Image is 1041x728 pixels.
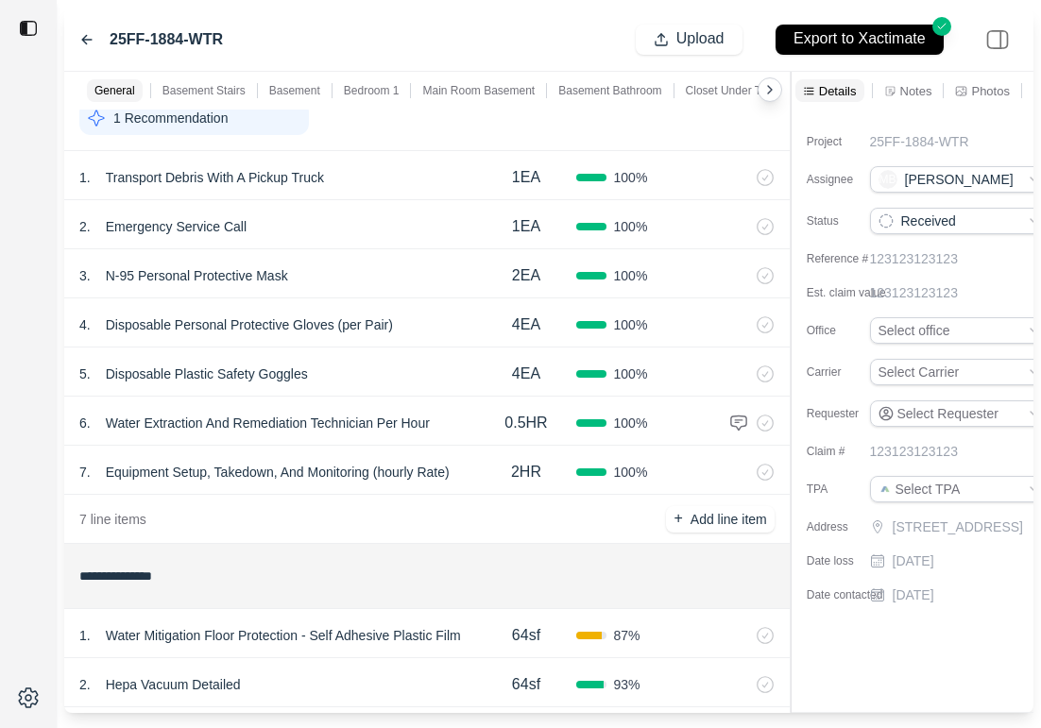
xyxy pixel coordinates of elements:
[614,266,648,285] span: 100 %
[94,83,135,98] p: General
[807,482,901,497] label: TPA
[79,463,91,482] p: 7 .
[110,28,223,51] label: 25FF-1884-WTR
[512,215,540,238] p: 1EA
[504,412,547,434] p: 0.5HR
[558,83,661,98] p: Basement Bathroom
[614,217,648,236] span: 100 %
[819,83,857,99] p: Details
[98,410,437,436] p: Water Extraction And Remediation Technician Per Hour
[807,134,901,149] label: Project
[758,15,962,63] button: Export to Xactimate
[511,461,541,483] p: 2HR
[870,249,958,268] p: 123123123123
[79,217,91,236] p: 2 .
[870,132,969,151] p: 25FF-1884-WTR
[79,168,91,187] p: 1 .
[807,323,901,338] label: Office
[79,315,91,334] p: 4 .
[971,83,1009,99] p: Photos
[614,463,648,482] span: 100 %
[98,164,332,191] p: Transport Debris With A Pickup Truck
[162,83,246,98] p: Basement Stairs
[79,266,91,285] p: 3 .
[776,25,944,55] button: Export to Xactimate
[614,168,648,187] span: 100 %
[794,28,926,50] p: Export to Xactimate
[807,251,901,266] label: Reference #
[98,262,296,289] p: N-95 Personal Protective Mask
[636,25,742,55] button: Upload
[807,587,901,602] label: Date contacted
[807,213,901,229] label: Status
[807,519,901,534] label: Address
[512,313,540,336] p: 4EA
[893,551,934,570] p: [DATE]
[79,510,146,529] p: 7 line items
[676,28,725,50] p: Upload
[79,414,91,432] p: 6 .
[666,506,774,533] button: +Add line item
[344,83,400,98] p: Bedroom 1
[870,283,958,302] p: 123123123123
[614,414,648,432] span: 100 %
[113,109,228,127] p: 1 Recommendation
[614,315,648,334] span: 100 %
[614,626,640,645] span: 87 %
[614,675,640,694] span: 93 %
[79,364,91,383] p: 5 .
[19,19,38,38] img: toggle sidebar
[900,83,932,99] p: Notes
[98,361,316,387] p: Disposable Plastic Safety Goggles
[512,166,540,189] p: 1EA
[512,264,540,287] p: 2EA
[614,364,648,383] span: 100 %
[807,364,901,380] label: Carrier
[870,442,958,461] p: 123123123123
[98,312,401,338] p: Disposable Personal Protective Gloves (per Pair)
[98,213,254,240] p: Emergency Service Call
[807,285,901,300] label: Est. claim value
[807,172,901,187] label: Assignee
[686,83,874,98] p: Closet Under The Stairs In Basement
[807,406,901,421] label: Requester
[691,510,767,529] p: Add line item
[977,19,1018,60] img: right-panel.svg
[512,624,540,647] p: 64sf
[98,459,457,485] p: Equipment Setup, Takedown, And Monitoring (hourly Rate)
[807,553,901,568] label: Date loss
[512,363,540,385] p: 4EA
[674,508,682,530] p: +
[422,83,535,98] p: Main Room Basement
[729,414,748,432] img: comment
[79,626,91,645] p: 1 .
[98,671,248,698] p: Hepa Vacuum Detailed
[807,444,901,459] label: Claim #
[269,83,320,98] p: Basement
[79,675,91,694] p: 2 .
[98,622,469,649] p: Water Mitigation Floor Protection - Self Adhesive Plastic Film
[512,673,540,696] p: 64sf
[893,585,934,604] p: [DATE]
